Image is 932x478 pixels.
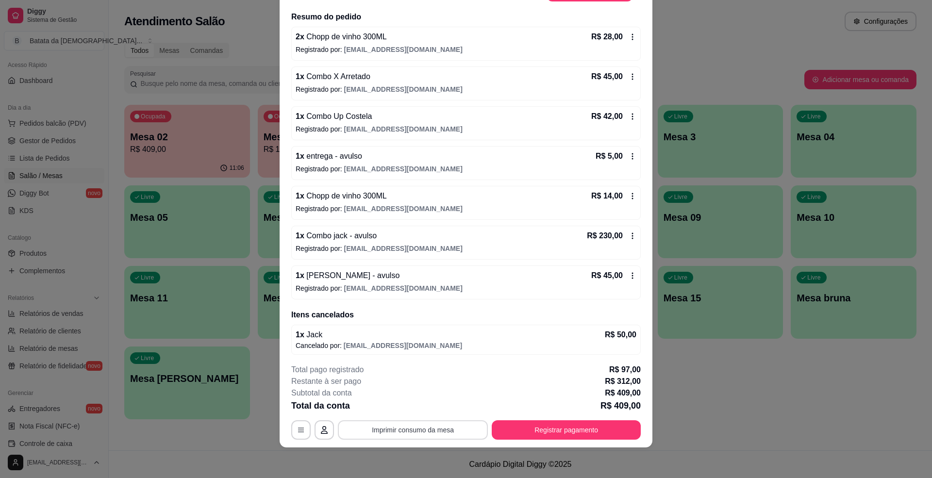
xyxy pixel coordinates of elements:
span: Chopp de vinho 300ML [304,192,387,200]
span: Jack [304,330,322,339]
p: 1 x [296,329,322,341]
p: 2 x [296,31,387,43]
p: Registrado por: [296,45,636,54]
p: 1 x [296,71,370,82]
p: 1 x [296,111,372,122]
p: R$ 5,00 [596,150,623,162]
p: 1 x [296,230,377,242]
span: Combo Up Costela [304,112,372,120]
span: [EMAIL_ADDRESS][DOMAIN_NAME] [344,85,463,93]
p: R$ 409,00 [605,387,641,399]
p: R$ 42,00 [591,111,623,122]
span: [EMAIL_ADDRESS][DOMAIN_NAME] [344,284,463,292]
p: R$ 28,00 [591,31,623,43]
p: Registrado por: [296,164,636,174]
p: R$ 312,00 [605,376,641,387]
span: [EMAIL_ADDRESS][DOMAIN_NAME] [344,46,463,53]
h2: Itens cancelados [291,309,641,321]
button: Registrar pagamento [492,420,641,440]
span: [EMAIL_ADDRESS][DOMAIN_NAME] [344,125,463,133]
span: Combo jack - avulso [304,231,377,240]
span: [EMAIL_ADDRESS][DOMAIN_NAME] [344,342,462,349]
button: Imprimir consumo da mesa [338,420,488,440]
span: entrega - avulso [304,152,362,160]
p: R$ 409,00 [600,399,641,412]
p: Registrado por: [296,124,636,134]
p: R$ 50,00 [605,329,636,341]
p: R$ 45,00 [591,270,623,281]
p: Cancelado por: [296,341,636,350]
span: [EMAIL_ADDRESS][DOMAIN_NAME] [344,245,463,252]
span: Chopp de vinho 300ML [304,33,387,41]
p: Registrado por: [296,283,636,293]
p: R$ 14,00 [591,190,623,202]
p: Total pago registrado [291,364,364,376]
span: [PERSON_NAME] - avulso [304,271,400,280]
p: R$ 45,00 [591,71,623,82]
p: 1 x [296,190,387,202]
p: Subtotal da conta [291,387,352,399]
p: R$ 97,00 [609,364,641,376]
p: Registrado por: [296,204,636,214]
span: [EMAIL_ADDRESS][DOMAIN_NAME] [344,165,463,173]
span: Combo X Arretado [304,72,370,81]
p: 1 x [296,270,399,281]
p: Total da conta [291,399,350,412]
p: Restante à ser pago [291,376,361,387]
p: 1 x [296,150,362,162]
span: [EMAIL_ADDRESS][DOMAIN_NAME] [344,205,463,213]
p: R$ 230,00 [587,230,623,242]
h2: Resumo do pedido [291,11,641,23]
p: Registrado por: [296,84,636,94]
p: Registrado por: [296,244,636,253]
